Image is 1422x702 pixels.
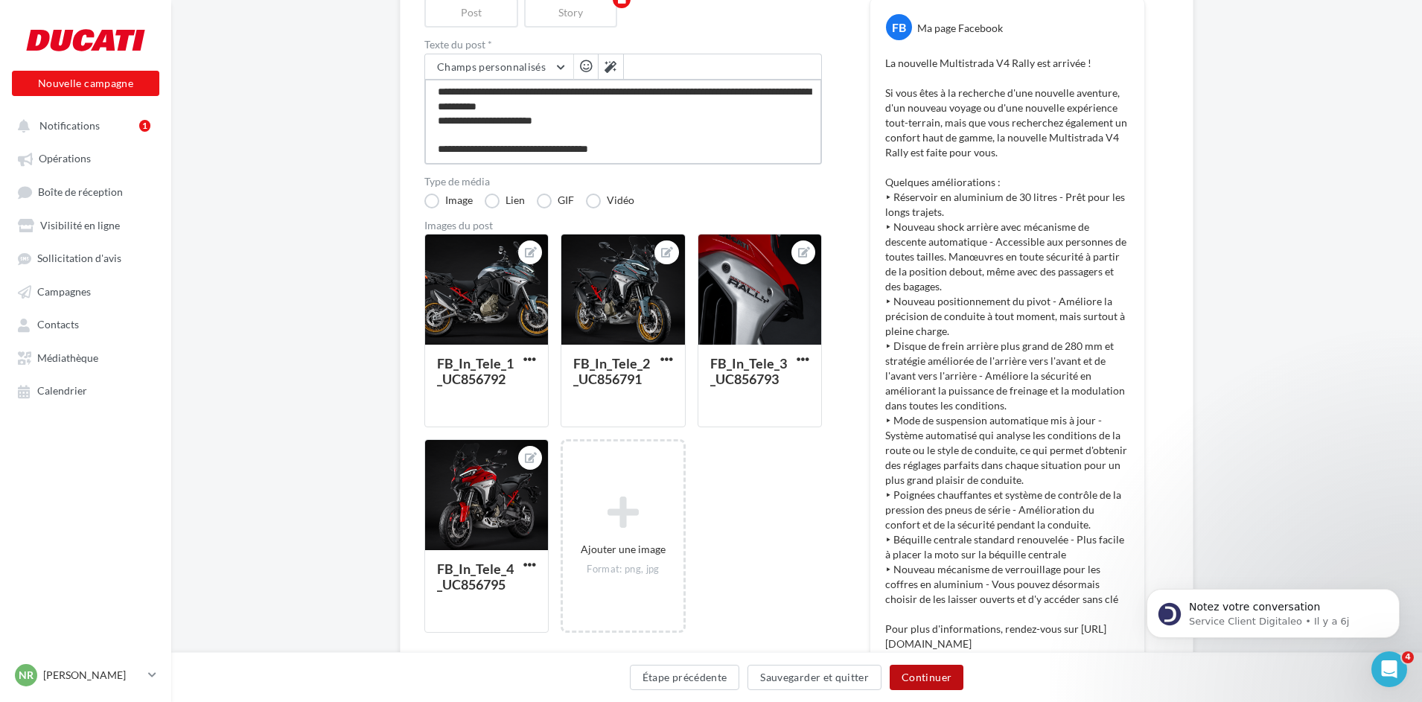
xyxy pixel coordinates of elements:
[37,385,87,398] span: Calendrier
[586,194,634,208] label: Vidéo
[573,355,650,387] div: FB_In_Tele_2_UC856791
[9,211,162,238] a: Visibilité en ligne
[9,112,156,138] button: Notifications 1
[886,14,912,40] div: FB
[9,144,162,171] a: Opérations
[437,355,514,387] div: FB_In_Tele_1_UC856792
[40,219,120,232] span: Visibilité en ligne
[12,71,159,96] button: Nouvelle campagne
[747,665,881,690] button: Sauvegarder et quitter
[9,178,162,205] a: Boîte de réception
[424,194,473,208] label: Image
[437,561,514,593] div: FB_In_Tele_4_UC856795
[424,176,822,187] label: Type de média
[9,244,162,271] a: Sollicitation d'avis
[9,344,162,371] a: Médiathèque
[710,355,787,387] div: FB_In_Tele_3_UC856793
[917,21,1003,36] div: Ma page Facebook
[12,661,159,689] a: NR [PERSON_NAME]
[39,153,91,165] span: Opérations
[424,220,822,231] div: Images du post
[19,668,34,683] span: NR
[9,278,162,304] a: Campagnes
[485,194,525,208] label: Lien
[424,39,822,50] label: Texte du post *
[37,351,98,364] span: Médiathèque
[885,56,1129,696] p: La nouvelle Multistrada V4 Rally est arrivée ! Si vous êtes à la recherche d'une nouvelle aventur...
[1402,651,1414,663] span: 4
[39,119,100,132] span: Notifications
[437,60,546,73] span: Champs personnalisés
[9,377,162,403] a: Calendrier
[890,665,963,690] button: Continuer
[630,665,740,690] button: Étape précédente
[37,285,91,298] span: Campagnes
[9,310,162,337] a: Contacts
[537,194,574,208] label: GIF
[1124,558,1422,662] iframe: Intercom notifications message
[38,185,123,198] span: Boîte de réception
[139,120,150,132] div: 1
[37,252,121,265] span: Sollicitation d'avis
[43,668,142,683] p: [PERSON_NAME]
[425,54,573,80] button: Champs personnalisés
[37,319,79,331] span: Contacts
[1371,651,1407,687] iframe: Intercom live chat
